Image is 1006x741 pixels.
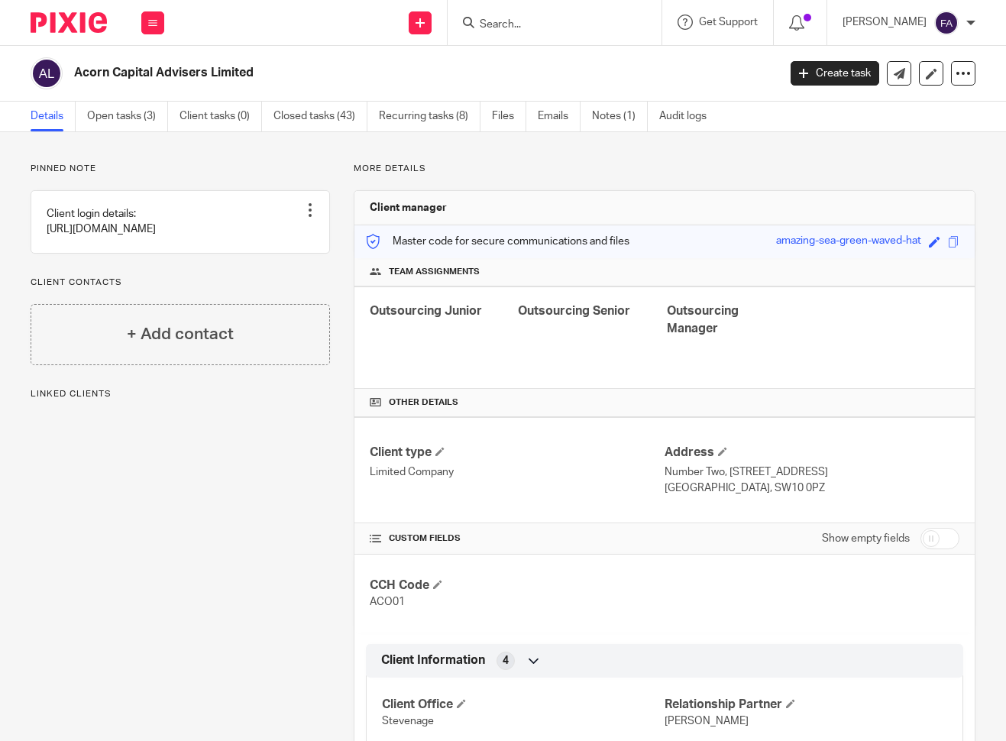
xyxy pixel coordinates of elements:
[934,11,959,35] img: svg%3E
[74,65,629,81] h2: Acorn Capital Advisers Limited
[433,580,442,589] span: Edit CCH Code
[31,102,76,131] a: Details
[370,578,665,594] h4: CCH Code
[381,652,485,668] span: Client Information
[379,102,480,131] a: Recurring tasks (8)
[665,445,959,461] h4: Address
[31,388,330,400] p: Linked clients
[822,531,910,546] label: Show empty fields
[718,447,727,456] span: Edit Address
[786,699,795,708] span: Edit Relationship Partner
[31,57,63,89] img: svg%3E
[659,102,718,131] a: Audit logs
[435,447,445,456] span: Change Client type
[699,17,758,28] span: Get Support
[457,699,466,708] span: Edit Client Office
[273,102,367,131] a: Closed tasks (43)
[503,653,509,668] span: 4
[665,481,959,496] p: [GEOGRAPHIC_DATA], SW10 0PZ
[667,305,739,335] span: Outsourcing Manager
[354,163,975,175] p: More details
[887,61,911,86] a: Send new email
[370,464,665,480] p: Limited Company
[389,266,480,278] span: Team assignments
[592,102,648,131] a: Notes (1)
[919,61,943,86] a: Edit client
[665,464,959,480] p: Number Two, [STREET_ADDRESS]
[665,716,749,726] span: [PERSON_NAME]
[948,236,959,248] span: Copy to clipboard
[843,15,927,30] p: [PERSON_NAME]
[370,597,405,607] span: ACO01
[370,445,665,461] h4: Client type
[370,305,482,317] span: Outsourcing Junior
[518,305,630,317] span: Outsourcing Senior
[370,200,447,215] h3: Client manager
[382,697,665,713] h4: Client Office
[492,102,526,131] a: Files
[31,12,107,33] img: Pixie
[370,532,665,545] h4: CUSTOM FIELDS
[31,163,330,175] p: Pinned note
[389,396,458,409] span: Other details
[366,234,629,249] p: Master code for secure communications and files
[478,18,616,32] input: Search
[180,102,262,131] a: Client tasks (0)
[791,61,879,86] a: Create task
[31,277,330,289] p: Client contacts
[665,697,947,713] h4: Relationship Partner
[929,236,940,248] span: Edit code
[776,233,921,251] div: amazing-sea-green-waved-hat
[127,322,234,346] h4: + Add contact
[87,102,168,131] a: Open tasks (3)
[382,716,434,726] span: Stevenage
[538,102,581,131] a: Emails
